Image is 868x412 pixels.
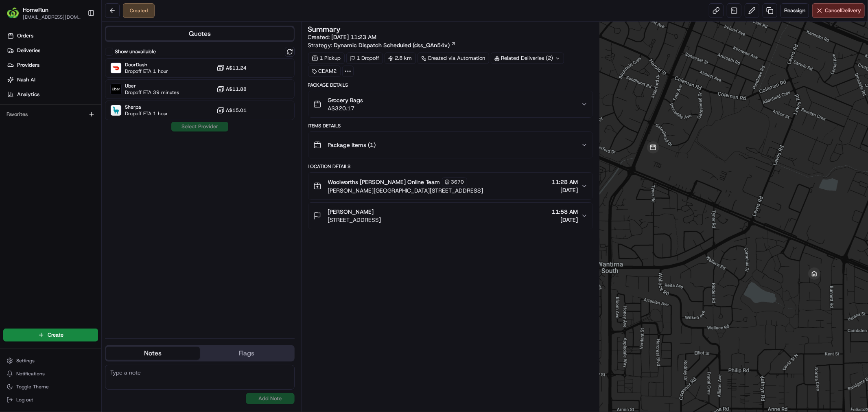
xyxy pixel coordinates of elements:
[784,7,805,14] span: Reassign
[138,80,148,90] button: Start new chat
[57,138,98,144] a: Powered byPylon
[125,61,168,68] span: DoorDash
[106,27,294,40] button: Quotes
[328,96,363,104] span: Grocery Bags
[106,347,200,360] button: Notes
[216,85,247,93] button: A$11.88
[3,44,101,57] a: Deliveries
[69,119,75,125] div: 💻
[328,141,376,149] span: Package Items ( 1 )
[308,91,593,117] button: Grocery BagsA$320.17
[308,163,593,170] div: Location Details
[17,32,33,39] span: Orders
[812,3,865,18] button: CancelDelivery
[8,119,15,125] div: 📗
[308,41,456,49] div: Strategy:
[3,29,101,42] a: Orders
[308,26,341,33] h3: Summary
[66,115,134,129] a: 💻API Documentation
[3,381,98,392] button: Toggle Theme
[17,76,35,83] span: Nash AI
[334,41,456,49] a: Dynamic Dispatch Scheduled (dss_QAn54v)
[226,65,247,71] span: A$11.24
[28,78,133,86] div: Start new chat
[451,179,464,185] span: 3670
[77,118,131,126] span: API Documentation
[125,104,168,110] span: Sherpa
[216,64,247,72] button: A$11.24
[418,53,489,64] a: Created via Automation
[3,355,98,366] button: Settings
[16,384,49,390] span: Toggle Theme
[226,107,247,114] span: A$15.01
[7,7,20,20] img: HomeRun
[115,48,156,55] label: Show unavailable
[328,186,483,195] span: [PERSON_NAME][GEOGRAPHIC_DATA][STREET_ADDRESS]
[328,104,363,112] span: A$320.17
[552,178,578,186] span: 11:28 AM
[552,216,578,224] span: [DATE]
[28,86,103,92] div: We're available if you need us!
[328,178,440,186] span: Woolworths [PERSON_NAME] Online Team
[3,368,98,379] button: Notifications
[111,63,121,73] img: DoorDash
[8,78,23,92] img: 1736555255976-a54dd68f-1ca7-489b-9aae-adbdc363a1c4
[3,73,101,86] a: Nash AI
[23,6,48,14] button: HomeRun
[111,105,121,116] img: Sherpa
[3,329,98,342] button: Create
[491,53,564,64] div: Related Deliveries (2)
[16,397,33,403] span: Log out
[16,370,45,377] span: Notifications
[16,118,62,126] span: Knowledge Base
[385,53,416,64] div: 2.8 km
[552,186,578,194] span: [DATE]
[8,8,24,24] img: Nash
[3,3,84,23] button: HomeRunHomeRun[EMAIL_ADDRESS][DOMAIN_NAME]
[328,208,374,216] span: [PERSON_NAME]
[3,394,98,405] button: Log out
[308,66,341,77] div: CDAM2
[308,82,593,88] div: Package Details
[334,41,450,49] span: Dynamic Dispatch Scheduled (dss_QAn54v)
[17,91,39,98] span: Analytics
[17,61,39,69] span: Providers
[81,138,98,144] span: Pylon
[8,33,148,46] p: Welcome 👋
[226,86,247,92] span: A$11.88
[332,33,377,41] span: [DATE] 11:23 AM
[308,132,593,158] button: Package Items (1)
[308,33,377,41] span: Created:
[111,84,121,94] img: Uber
[3,88,101,101] a: Analytics
[216,106,247,114] button: A$15.01
[125,83,179,89] span: Uber
[552,208,578,216] span: 11:58 AM
[125,68,168,75] span: Dropoff ETA 1 hour
[308,123,593,129] div: Items Details
[308,173,593,199] button: Woolworths [PERSON_NAME] Online Team3670[PERSON_NAME][GEOGRAPHIC_DATA][STREET_ADDRESS]11:28 AM[DATE]
[328,216,381,224] span: [STREET_ADDRESS]
[3,59,101,72] a: Providers
[23,14,81,20] button: [EMAIL_ADDRESS][DOMAIN_NAME]
[16,357,35,364] span: Settings
[48,331,63,339] span: Create
[825,7,861,14] span: Cancel Delivery
[3,108,98,121] div: Favorites
[125,110,168,117] span: Dropoff ETA 1 hour
[125,89,179,96] span: Dropoff ETA 39 minutes
[308,203,593,229] button: [PERSON_NAME][STREET_ADDRESS]11:58 AM[DATE]
[781,3,809,18] button: Reassign
[5,115,66,129] a: 📗Knowledge Base
[17,47,40,54] span: Deliveries
[21,53,134,61] input: Clear
[346,53,383,64] div: 1 Dropoff
[308,53,345,64] div: 1 Pickup
[200,347,294,360] button: Flags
